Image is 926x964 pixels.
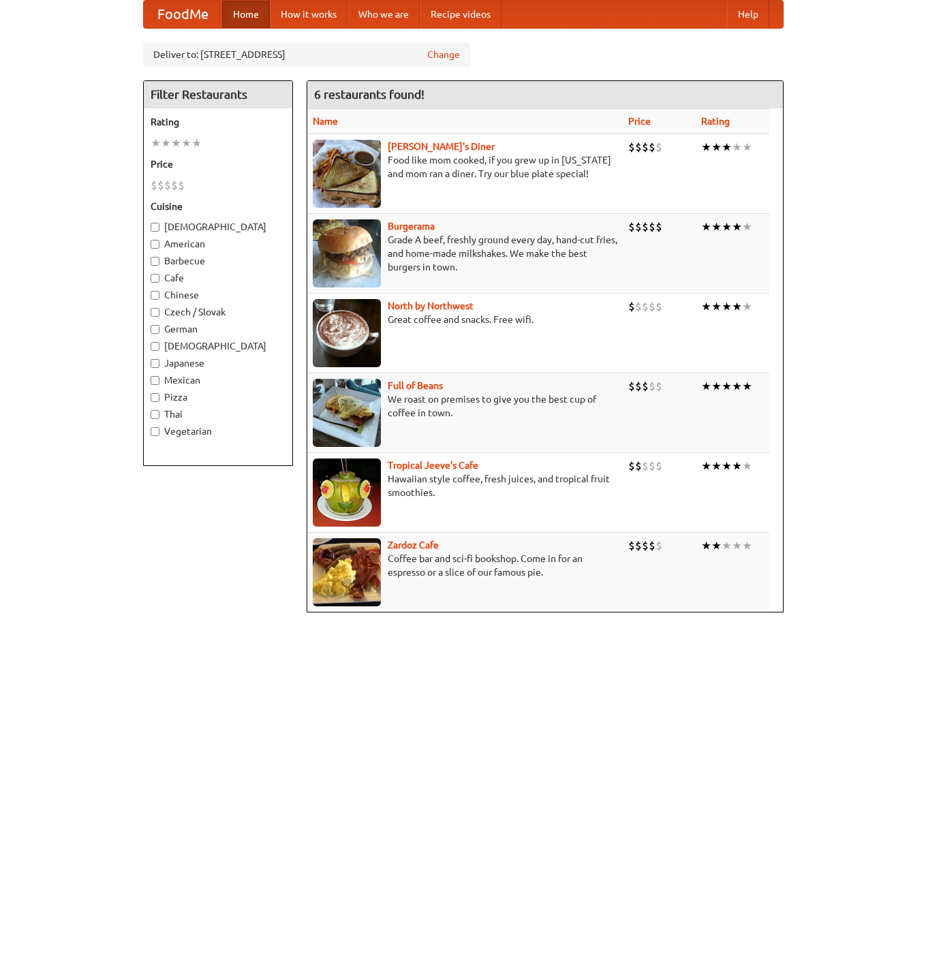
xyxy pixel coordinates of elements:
[635,379,642,394] li: $
[642,219,649,234] li: $
[628,458,635,473] li: $
[388,540,439,550] b: Zardoz Cafe
[151,424,285,438] label: Vegetarian
[628,299,635,314] li: $
[151,308,159,317] input: Czech / Slovak
[649,458,655,473] li: $
[742,219,752,234] li: ★
[742,538,752,553] li: ★
[628,219,635,234] li: $
[711,219,722,234] li: ★
[732,458,742,473] li: ★
[151,325,159,334] input: German
[388,460,478,471] a: Tropical Jeeve's Cafe
[151,427,159,436] input: Vegetarian
[151,342,159,351] input: [DEMOGRAPHIC_DATA]
[348,1,420,28] a: Who we are
[722,458,732,473] li: ★
[151,240,159,249] input: American
[151,136,161,151] li: ★
[742,140,752,155] li: ★
[642,379,649,394] li: $
[171,178,178,193] li: $
[642,538,649,553] li: $
[655,379,662,394] li: $
[701,379,711,394] li: ★
[151,359,159,368] input: Japanese
[711,140,722,155] li: ★
[701,458,711,473] li: ★
[151,220,285,234] label: [DEMOGRAPHIC_DATA]
[642,458,649,473] li: $
[649,219,655,234] li: $
[732,379,742,394] li: ★
[313,552,617,579] p: Coffee bar and sci-fi bookshop. Come in for an espresso or a slice of our famous pie.
[655,219,662,234] li: $
[151,339,285,353] label: [DEMOGRAPHIC_DATA]
[649,538,655,553] li: $
[642,140,649,155] li: $
[635,538,642,553] li: $
[178,178,185,193] li: $
[313,379,381,447] img: beans.jpg
[742,379,752,394] li: ★
[151,200,285,213] h5: Cuisine
[388,300,474,311] a: North by Northwest
[313,392,617,420] p: We roast on premises to give you the best cup of coffee in town.
[701,140,711,155] li: ★
[732,219,742,234] li: ★
[151,393,159,402] input: Pizza
[722,538,732,553] li: ★
[151,291,159,300] input: Chinese
[732,538,742,553] li: ★
[151,274,159,283] input: Cafe
[635,299,642,314] li: $
[313,233,617,274] p: Grade A beef, freshly ground every day, hand-cut fries, and home-made milkshakes. We make the bes...
[701,116,730,127] a: Rating
[635,458,642,473] li: $
[742,458,752,473] li: ★
[732,140,742,155] li: ★
[388,380,443,391] a: Full of Beans
[313,140,381,208] img: sallys.jpg
[157,178,164,193] li: $
[151,115,285,129] h5: Rating
[649,299,655,314] li: $
[181,136,191,151] li: ★
[628,379,635,394] li: $
[314,88,425,101] ng-pluralize: 6 restaurants found!
[151,356,285,370] label: Japanese
[151,178,157,193] li: $
[171,136,181,151] li: ★
[388,141,495,152] b: [PERSON_NAME]'s Diner
[313,313,617,326] p: Great coffee and snacks. Free wifi.
[742,299,752,314] li: ★
[655,458,662,473] li: $
[313,538,381,606] img: zardoz.jpg
[655,299,662,314] li: $
[161,136,171,151] li: ★
[628,538,635,553] li: $
[151,254,285,268] label: Barbecue
[722,299,732,314] li: ★
[151,288,285,302] label: Chinese
[711,299,722,314] li: ★
[711,458,722,473] li: ★
[420,1,501,28] a: Recipe videos
[722,140,732,155] li: ★
[649,140,655,155] li: $
[649,379,655,394] li: $
[313,472,617,499] p: Hawaiian style coffee, fresh juices, and tropical fruit smoothies.
[701,219,711,234] li: ★
[151,376,159,385] input: Mexican
[143,42,470,67] div: Deliver to: [STREET_ADDRESS]
[388,221,435,232] a: Burgerama
[151,257,159,266] input: Barbecue
[191,136,202,151] li: ★
[151,157,285,171] h5: Price
[628,140,635,155] li: $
